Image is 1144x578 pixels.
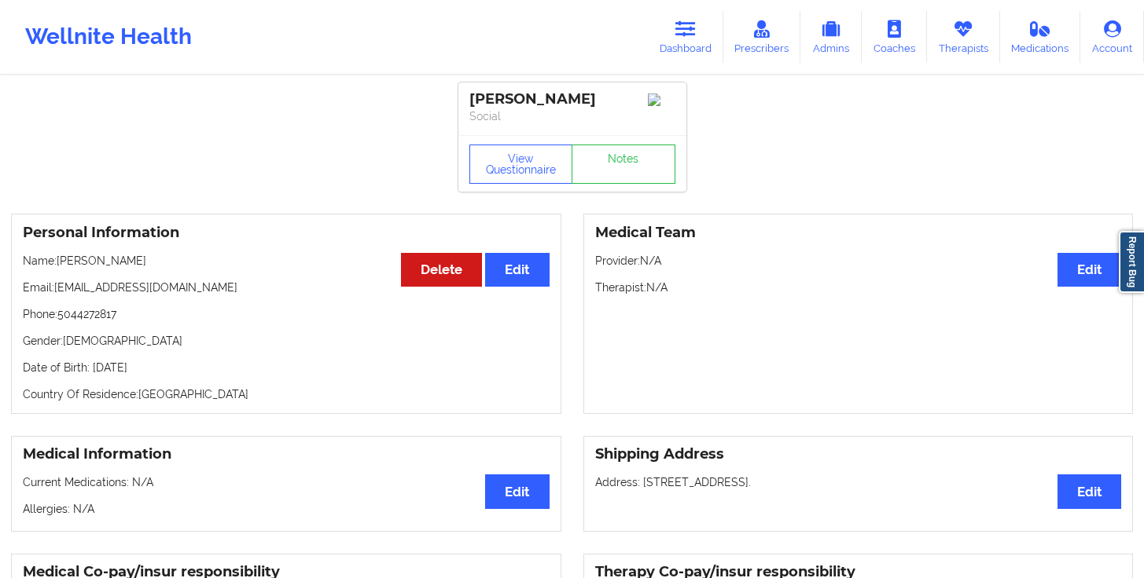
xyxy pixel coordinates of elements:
[1080,11,1144,63] a: Account
[23,253,550,269] p: Name: [PERSON_NAME]
[469,108,675,124] p: Social
[23,224,550,242] h3: Personal Information
[1058,253,1121,287] button: Edit
[595,253,1122,269] p: Provider: N/A
[469,90,675,108] div: [PERSON_NAME]
[23,386,550,402] p: Country Of Residence: [GEOGRAPHIC_DATA]
[723,11,801,63] a: Prescribers
[469,144,573,184] button: View Questionnaire
[595,474,1122,490] p: Address: [STREET_ADDRESS].
[1000,11,1081,63] a: Medications
[23,474,550,490] p: Current Medications: N/A
[595,280,1122,295] p: Therapist: N/A
[1119,231,1144,293] a: Report Bug
[595,224,1122,242] h3: Medical Team
[927,11,1000,63] a: Therapists
[1058,474,1121,508] button: Edit
[23,501,550,517] p: Allergies: N/A
[23,333,550,349] p: Gender: [DEMOGRAPHIC_DATA]
[485,253,549,287] button: Edit
[23,445,550,463] h3: Medical Information
[23,360,550,375] p: Date of Birth: [DATE]
[862,11,927,63] a: Coaches
[595,445,1122,463] h3: Shipping Address
[485,474,549,508] button: Edit
[572,144,675,184] a: Notes
[648,93,675,106] img: Image%2Fplaceholer-image.png
[648,11,723,63] a: Dashboard
[401,253,482,287] button: Delete
[800,11,862,63] a: Admins
[23,280,550,295] p: Email: [EMAIL_ADDRESS][DOMAIN_NAME]
[23,306,550,322] p: Phone: 5044272817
